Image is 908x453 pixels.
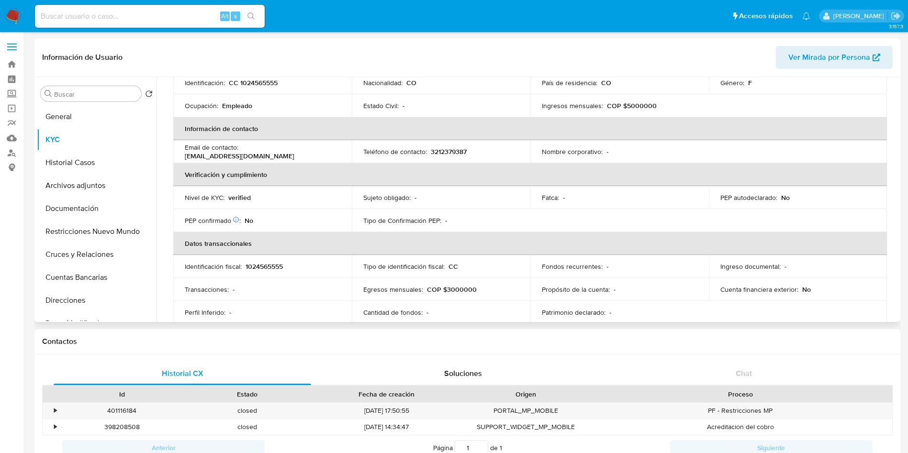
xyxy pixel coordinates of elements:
p: CC 1024565555 [229,78,278,87]
p: verified [228,193,251,202]
th: Datos transaccionales [173,232,887,255]
button: Historial Casos [37,151,157,174]
button: Buscar [45,90,52,98]
p: damian.rodriguez@mercadolibre.com [833,11,887,21]
p: Cantidad de fondos : [363,308,423,317]
p: [EMAIL_ADDRESS][DOMAIN_NAME] [185,152,294,160]
p: Empleado [222,101,252,110]
span: Alt [221,11,229,21]
div: Id [66,389,178,399]
p: - [614,285,616,294]
p: Fatca : [542,193,559,202]
p: Nivel de KYC : [185,193,224,202]
p: - [563,193,565,202]
p: Identificación : [185,78,225,87]
button: KYC [37,128,157,151]
p: Sujeto obligado : [363,193,411,202]
p: PEP autodeclarado : [720,193,777,202]
th: Información de contacto [173,117,887,140]
span: s [234,11,237,21]
p: Tipo de identificación fiscal : [363,262,445,271]
p: Ingresos mensuales : [542,101,603,110]
p: - [415,193,416,202]
p: - [229,308,231,317]
p: 1024565555 [246,262,283,271]
div: SUPPORT_WIDGET_MP_MOBILE [463,419,589,435]
div: Estado [191,389,303,399]
div: PF - Restricciones MP [589,403,892,419]
p: Egresos mensuales : [363,285,423,294]
p: Transacciones : [185,285,229,294]
p: F [748,78,752,87]
button: Datos Modificados [37,312,157,335]
p: - [606,147,608,156]
p: País de residencia : [542,78,597,87]
p: Ingreso documental : [720,262,781,271]
p: 3212379387 [431,147,467,156]
h1: Información de Usuario [42,53,123,62]
div: Fecha de creación [317,389,457,399]
div: Origen [470,389,582,399]
span: Ver Mirada por Persona [788,46,870,69]
p: Nombre corporativo : [542,147,603,156]
p: COP $3000000 [427,285,477,294]
p: CC [448,262,458,271]
span: Historial CX [162,368,203,379]
div: closed [185,403,310,419]
button: Archivos adjuntos [37,174,157,197]
p: Propósito de la cuenta : [542,285,610,294]
span: Accesos rápidos [739,11,793,21]
p: No [781,193,790,202]
p: COP $5000000 [607,101,657,110]
button: Cuentas Bancarias [37,266,157,289]
p: - [609,308,611,317]
p: Email de contacto : [185,143,238,152]
button: Volver al orden por defecto [145,90,153,100]
button: Cruces y Relaciones [37,243,157,266]
span: 1 [500,443,502,453]
p: No [802,285,811,294]
div: • [54,406,56,415]
p: - [785,262,786,271]
div: 401116184 [59,403,185,419]
p: Identificación fiscal : [185,262,242,271]
p: - [426,308,428,317]
p: Nacionalidad : [363,78,403,87]
p: No [245,216,253,225]
p: - [445,216,447,225]
p: PEP confirmado : [185,216,241,225]
a: Notificaciones [802,12,810,20]
p: Ocupación : [185,101,218,110]
button: search-icon [241,10,261,23]
span: Chat [736,368,752,379]
p: Fondos recurrentes : [542,262,603,271]
p: Género : [720,78,744,87]
p: - [233,285,235,294]
div: [DATE] 14:34:47 [310,419,463,435]
span: Soluciones [444,368,482,379]
div: Proceso [595,389,886,399]
button: Direcciones [37,289,157,312]
p: Patrimonio declarado : [542,308,605,317]
div: PORTAL_MP_MOBILE [463,403,589,419]
a: Salir [891,11,901,21]
input: Buscar [54,90,137,99]
button: Restricciones Nuevo Mundo [37,220,157,243]
button: Ver Mirada por Persona [776,46,893,69]
input: Buscar usuario o caso... [35,10,265,22]
div: 398208508 [59,419,185,435]
div: Acreditacion del cobro [589,419,892,435]
p: Estado Civil : [363,101,399,110]
button: Documentación [37,197,157,220]
p: - [403,101,404,110]
h1: Contactos [42,337,893,346]
p: Teléfono de contacto : [363,147,427,156]
p: CO [601,78,611,87]
button: General [37,105,157,128]
p: Cuenta financiera exterior : [720,285,798,294]
div: • [54,422,56,431]
p: Tipo de Confirmación PEP : [363,216,441,225]
p: CO [406,78,416,87]
p: - [606,262,608,271]
p: Perfil Inferido : [185,308,225,317]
